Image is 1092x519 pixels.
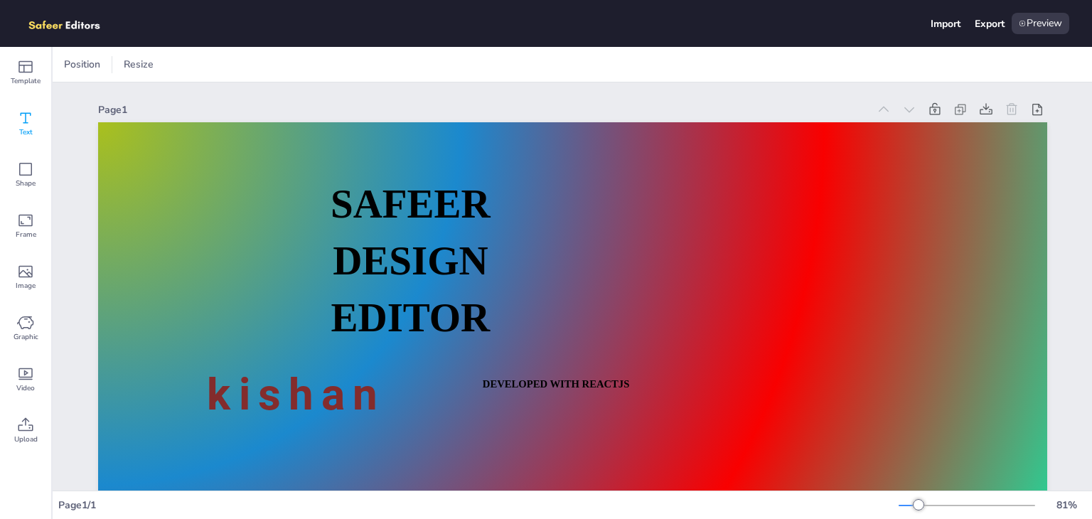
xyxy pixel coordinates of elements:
[331,238,490,339] span: DESIGN EDITOR
[931,17,960,31] div: Import
[61,58,103,71] span: Position
[16,280,36,291] span: Image
[330,181,490,225] span: SAFEER
[11,75,41,87] span: Template
[19,127,33,138] span: Text
[207,369,385,421] span: kishan
[98,103,868,117] div: Page 1
[58,498,899,512] div: Page 1 / 1
[16,178,36,189] span: Shape
[1012,13,1069,34] div: Preview
[975,17,1005,31] div: Export
[14,434,38,445] span: Upload
[482,378,629,390] strong: DEVELOPED WITH REACTJS
[121,58,156,71] span: Resize
[23,13,121,34] img: logo.png
[14,331,38,343] span: Graphic
[16,382,35,394] span: Video
[16,229,36,240] span: Frame
[1049,498,1083,512] div: 81 %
